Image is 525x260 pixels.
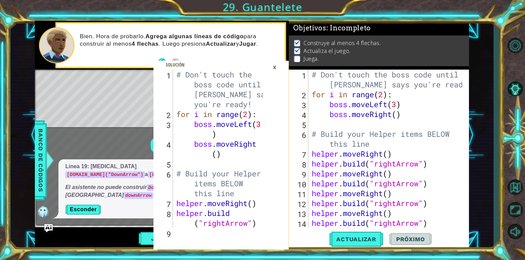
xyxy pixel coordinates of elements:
[326,24,371,32] span: : Incompleto
[304,55,319,62] p: Juega.
[290,160,308,170] div: 8
[505,222,525,242] button: Sonido apagado
[155,140,173,160] div: 4
[146,33,244,40] strong: Agrega algunas líneas de código
[329,236,383,243] span: Actualizar
[290,199,308,209] div: 12
[36,205,50,218] img: AI
[147,184,176,191] code: DownArrow
[290,71,308,90] div: 1
[65,163,247,178] p: Línea 19: [MEDICAL_DATA] a
[155,229,173,239] div: 9
[290,120,308,130] div: 5
[155,120,173,140] div: 3
[294,39,301,45] img: Check mark for checkbox
[162,61,188,68] div: Solución
[155,199,173,209] div: 7
[148,171,228,178] code: [DOMAIN_NAME]("downArrow")
[155,110,173,120] div: 2
[290,150,308,160] div: 7
[290,219,308,229] div: 14
[124,192,153,199] code: downArrow
[290,209,308,219] div: 13
[65,204,101,215] button: Esconder
[155,170,173,199] div: 6
[304,47,350,55] p: Actualiza el juego.
[290,189,308,199] div: 11
[269,61,280,73] div: ×
[290,110,308,120] div: 4
[44,224,53,232] button: Ask AI
[304,39,381,47] p: Construye al menos 4 flechas.
[290,179,308,189] div: 10
[65,171,145,178] code: [DOMAIN_NAME]("DownArrow")
[155,71,173,110] div: 1
[290,100,308,110] div: 3
[505,177,525,197] button: Volver al mapa
[155,209,173,229] div: 8
[290,170,308,179] div: 9
[290,229,308,239] div: 15
[505,176,525,199] a: Volver al mapa
[139,232,185,245] button: Jugar
[290,90,308,100] div: 2
[290,130,308,150] div: 6
[155,160,173,170] div: 5
[505,200,525,220] button: Maximizar navegador
[35,125,46,196] span: Banco de códigos
[389,236,432,243] span: Próximo
[505,35,525,55] button: Opciones de nivel
[329,230,383,248] button: Actualizar
[65,184,184,198] em: El asistente no puede construir . [GEOGRAPHIC_DATA] en su lugar.
[505,79,525,99] button: Pista IA
[132,41,159,47] strong: 4 flechas
[294,47,301,53] img: Check mark for checkbox
[293,24,371,32] span: Objetivos
[389,230,432,248] button: Próximo
[80,33,280,48] p: Bien. Hora de probarlo. para construir al menos . Luego presiona y .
